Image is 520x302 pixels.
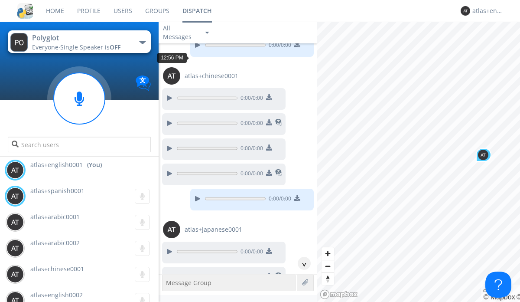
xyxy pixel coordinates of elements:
[6,240,24,257] img: 373638.png
[275,119,282,126] img: translated-message
[8,30,150,53] button: PolyglotEveryone·Single Speaker isOFF
[6,213,24,231] img: 373638.png
[237,248,263,257] span: 0:00 / 0:00
[32,33,130,43] div: Polyglot
[237,170,263,179] span: 0:00 / 0:00
[163,24,198,41] div: All Messages
[476,148,491,162] div: Map marker
[275,271,282,282] span: This is a translated message
[275,169,282,176] img: translated-message
[8,137,150,152] input: Search users
[6,266,24,283] img: 373638.png
[161,55,183,61] span: 12:56 PM
[185,225,242,234] span: atlas+japanese0001
[237,144,263,154] span: 0:00 / 0:00
[322,272,334,285] button: Reset bearing to north
[30,239,80,247] span: atlas+arabic0002
[6,161,24,179] img: 373638.png
[478,150,488,160] img: 373638.png
[6,187,24,205] img: 373638.png
[205,32,209,34] img: caret-down-sm.svg
[30,213,80,221] span: atlas+arabic0001
[10,33,28,52] img: 373638.png
[461,6,470,16] img: 373638.png
[110,43,120,51] span: OFF
[485,272,511,298] iframe: Toggle Customer Support
[30,187,84,195] span: atlas+spanish0001
[483,293,515,301] a: Mapbox
[266,273,272,279] img: download media button
[30,161,83,169] span: atlas+english0001
[30,291,83,299] span: atlas+english0002
[163,67,180,85] img: 373638.png
[322,260,334,272] button: Zoom out
[237,273,263,282] span: 0:00 / 0:00
[266,41,291,51] span: 0:00 / 0:00
[266,248,272,254] img: download media button
[87,161,102,169] div: (You)
[275,168,282,179] span: This is a translated message
[163,221,180,238] img: 373638.png
[298,257,311,270] div: ^
[322,273,334,285] span: Reset bearing to north
[32,43,130,52] div: Everyone ·
[237,94,263,104] span: 0:00 / 0:00
[266,94,272,100] img: download media button
[237,119,263,129] span: 0:00 / 0:00
[30,265,84,273] span: atlas+chinese0001
[60,43,120,51] span: Single Speaker is
[136,75,151,91] img: Translation enabled
[185,72,238,80] span: atlas+chinese0001
[266,195,291,204] span: 0:00 / 0:00
[322,247,334,260] button: Zoom in
[266,144,272,151] img: download media button
[294,41,300,47] img: download media button
[294,195,300,201] img: download media button
[275,272,282,279] img: translated-message
[275,118,282,129] span: This is a translated message
[483,289,490,292] button: Toggle attribution
[266,119,272,125] img: download media button
[472,7,505,15] div: atlas+english0001
[17,3,33,19] img: cddb5a64eb264b2086981ab96f4c1ba7
[320,289,358,299] a: Mapbox logo
[266,170,272,176] img: download media button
